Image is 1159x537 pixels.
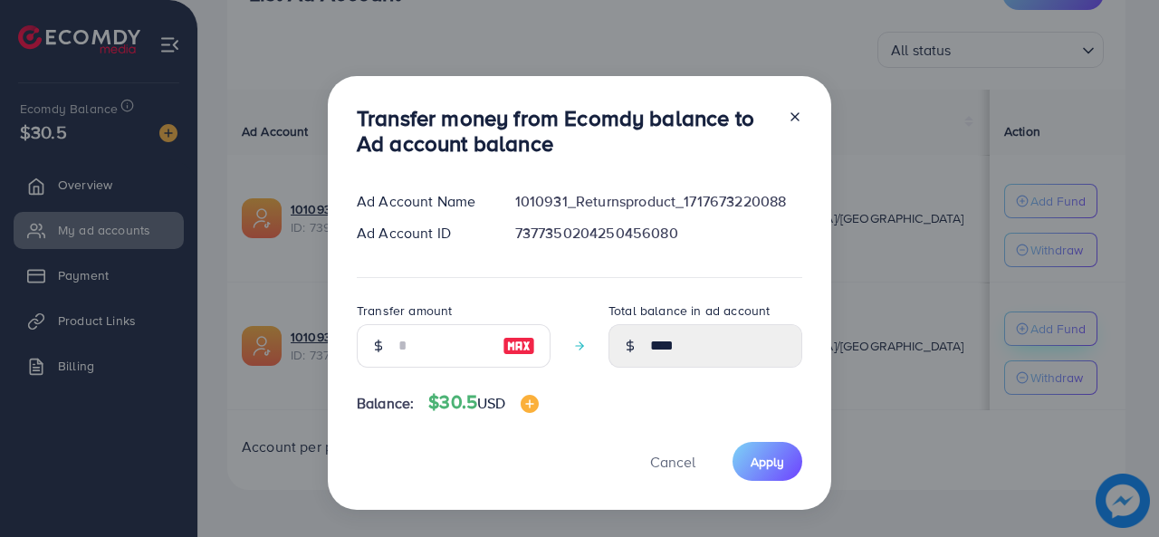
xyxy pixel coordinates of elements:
[751,453,784,471] span: Apply
[477,393,505,413] span: USD
[650,452,695,472] span: Cancel
[608,302,770,320] label: Total balance in ad account
[501,191,817,212] div: 1010931_Returnsproduct_1717673220088
[357,302,452,320] label: Transfer amount
[521,395,539,413] img: image
[342,223,501,244] div: Ad Account ID
[428,391,538,414] h4: $30.5
[627,442,718,481] button: Cancel
[503,335,535,357] img: image
[357,105,773,158] h3: Transfer money from Ecomdy balance to Ad account balance
[357,393,414,414] span: Balance:
[342,191,501,212] div: Ad Account Name
[501,223,817,244] div: 7377350204250456080
[733,442,802,481] button: Apply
